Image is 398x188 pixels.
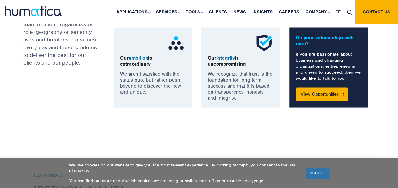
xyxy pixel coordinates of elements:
img: ico [167,34,186,53]
p: You can find out more about which cookies we are using or switch them off on our page. [69,178,298,184]
span: DE [335,9,341,15]
p: If you are passionate about business and changing organizations, entrepreneurial and driven to su... [296,51,362,81]
p: We recognize that trust is the foundation for long-term success and that it is based on transpare... [208,71,274,101]
span: ambition [129,54,148,61]
a: View Opportunities [296,87,348,101]
p: Do your values align with ours? [296,35,362,47]
a: ACCEPT [306,168,329,178]
p: We aren’t satisfied with the status quo, but rather push beyond to discover the new and unique. [120,71,186,95]
p: Our is uncompromising [208,55,274,67]
span: integrity [216,54,235,61]
p: Our is extraordinary [120,55,186,67]
img: Button [343,92,344,95]
img: logo [5,6,62,16]
img: search_icon [347,10,352,15]
p: We use cookies on our website to give you the most relevant experience. By clicking “Accept”, you... [69,162,298,173]
a: cookie policy [228,178,254,184]
img: ico [255,34,274,53]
